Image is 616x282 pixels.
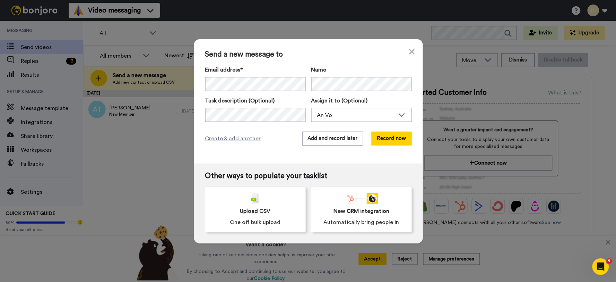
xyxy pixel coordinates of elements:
div: An Vo [317,111,395,119]
iframe: Intercom live chat [592,258,609,275]
button: Add and record later [302,132,363,146]
label: Email address* [205,66,306,74]
label: Assign it to (Optional) [311,97,412,105]
span: Other ways to populate your tasklist [205,172,412,180]
span: Create & add another [205,134,261,143]
label: Task description (Optional) [205,97,306,105]
div: animation [345,193,378,204]
button: Record now [372,132,412,146]
span: One off bulk upload [230,218,281,226]
span: Automatically bring people in [324,218,399,226]
span: 9 [607,258,612,264]
span: Name [311,66,327,74]
span: Upload CSV [240,207,271,215]
span: New CRM integration [333,207,389,215]
span: Send a new message to [205,50,412,59]
img: csv-grey.png [251,193,260,204]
